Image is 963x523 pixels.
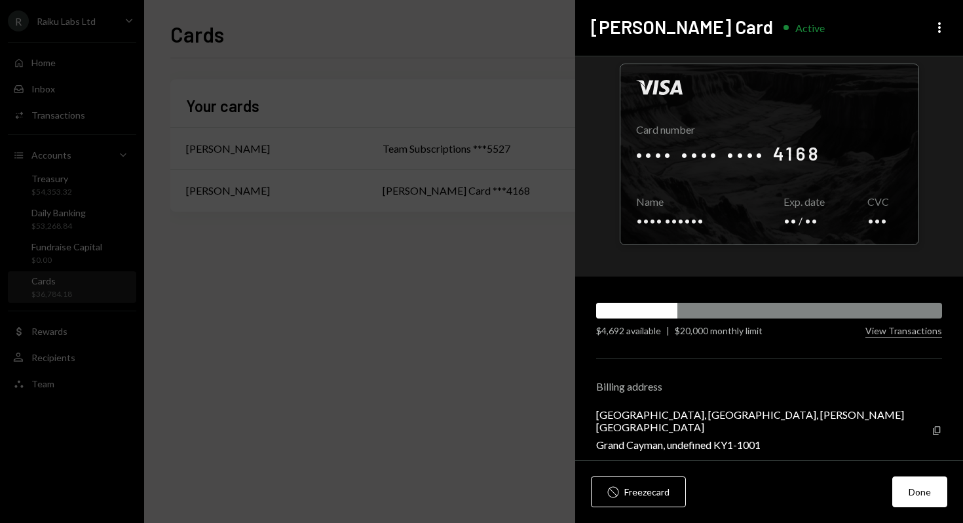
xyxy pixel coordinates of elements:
[666,324,670,338] div: |
[675,324,763,338] div: $20,000 monthly limit
[591,14,773,40] h2: [PERSON_NAME] Card
[620,64,919,245] div: Click to reveal
[596,380,942,393] div: Billing address
[596,324,661,338] div: $4,692 available
[596,408,932,433] div: [GEOGRAPHIC_DATA], [GEOGRAPHIC_DATA], [PERSON_NAME][GEOGRAPHIC_DATA]
[596,438,932,451] div: Grand Cayman, undefined KY1-1001
[795,22,825,34] div: Active
[892,476,947,507] button: Done
[624,485,670,499] div: Freeze card
[865,325,942,338] button: View Transactions
[591,476,686,507] button: Freezecard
